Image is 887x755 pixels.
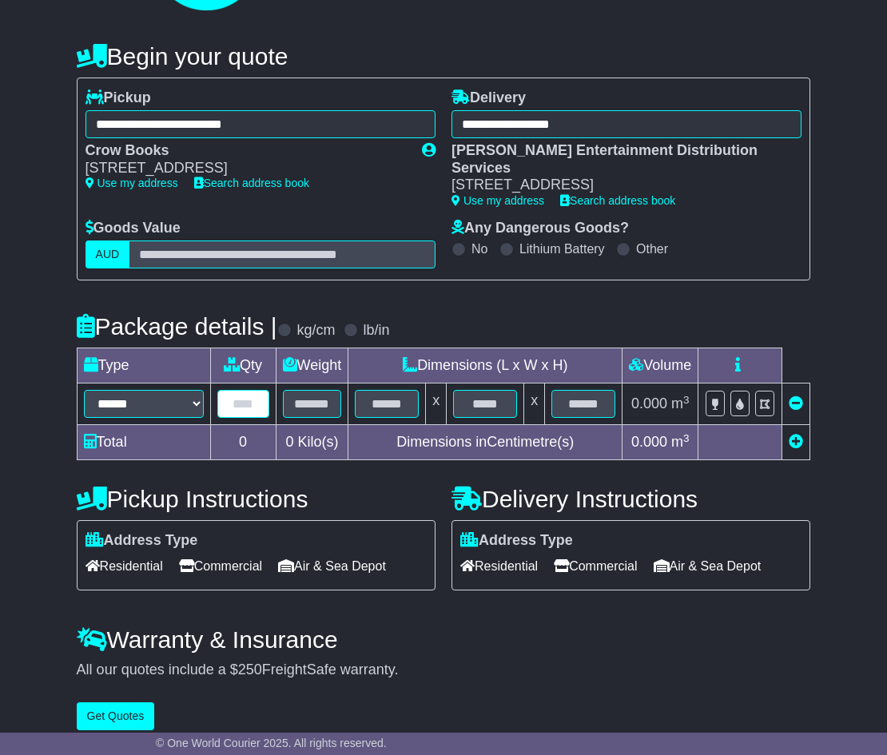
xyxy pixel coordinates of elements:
[86,220,181,237] label: Goods Value
[210,348,276,383] td: Qty
[671,395,690,411] span: m
[156,737,387,749] span: © One World Courier 2025. All rights reserved.
[560,194,675,207] a: Search address book
[631,434,667,450] span: 0.000
[622,348,698,383] td: Volume
[451,220,629,237] label: Any Dangerous Goods?
[276,425,348,460] td: Kilo(s)
[86,554,163,578] span: Residential
[285,434,293,450] span: 0
[77,662,811,679] div: All our quotes include a $ FreightSafe warranty.
[348,425,622,460] td: Dimensions in Centimetre(s)
[297,322,336,340] label: kg/cm
[471,241,487,256] label: No
[683,432,690,444] sup: 3
[451,177,786,194] div: [STREET_ADDRESS]
[654,554,762,578] span: Air & Sea Depot
[451,194,544,207] a: Use my address
[86,240,130,268] label: AUD
[86,177,178,189] a: Use my address
[77,486,436,512] h4: Pickup Instructions
[671,434,690,450] span: m
[86,160,406,177] div: [STREET_ADDRESS]
[194,177,309,189] a: Search address book
[77,43,811,70] h4: Begin your quote
[636,241,668,256] label: Other
[77,313,277,340] h4: Package details |
[276,348,348,383] td: Weight
[451,486,810,512] h4: Delivery Instructions
[348,348,622,383] td: Dimensions (L x W x H)
[460,554,538,578] span: Residential
[789,434,803,450] a: Add new item
[554,554,637,578] span: Commercial
[77,626,811,653] h4: Warranty & Insurance
[77,702,155,730] button: Get Quotes
[451,142,786,177] div: [PERSON_NAME] Entertainment Distribution Services
[451,89,526,107] label: Delivery
[77,348,210,383] td: Type
[460,532,573,550] label: Address Type
[86,532,198,550] label: Address Type
[77,425,210,460] td: Total
[789,395,803,411] a: Remove this item
[86,89,151,107] label: Pickup
[524,383,545,425] td: x
[238,662,262,678] span: 250
[278,554,386,578] span: Air & Sea Depot
[364,322,390,340] label: lb/in
[210,425,276,460] td: 0
[683,394,690,406] sup: 3
[179,554,262,578] span: Commercial
[86,142,406,160] div: Crow Books
[519,241,605,256] label: Lithium Battery
[426,383,447,425] td: x
[631,395,667,411] span: 0.000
